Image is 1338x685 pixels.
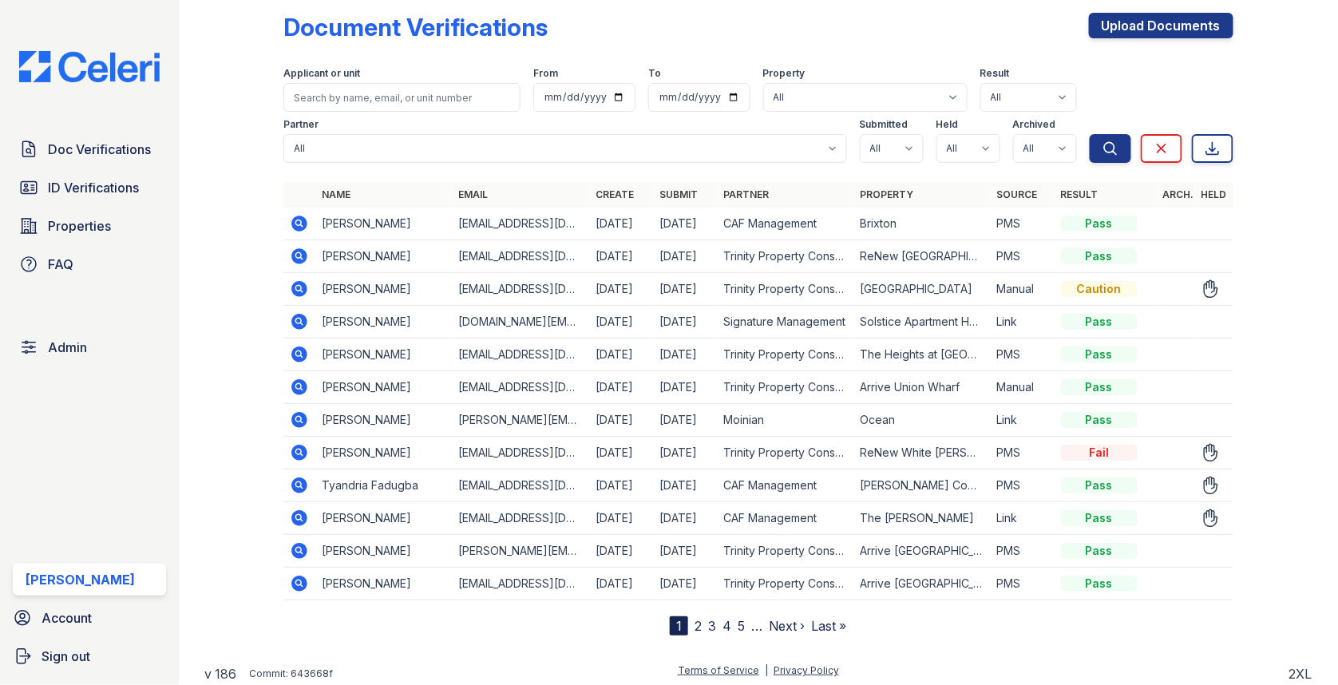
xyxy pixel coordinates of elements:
[991,208,1055,240] td: PMS
[589,469,653,502] td: [DATE]
[853,208,990,240] td: Brixton
[991,339,1055,371] td: PMS
[6,640,172,672] button: Sign out
[315,273,452,306] td: [PERSON_NAME]
[322,188,350,200] a: Name
[1061,281,1138,297] div: Caution
[453,502,589,535] td: [EMAIL_ADDRESS][DOMAIN_NAME]
[991,371,1055,404] td: Manual
[853,273,990,306] td: [GEOGRAPHIC_DATA]
[315,437,452,469] td: [PERSON_NAME]
[315,404,452,437] td: [PERSON_NAME]
[648,67,661,80] label: To
[453,306,589,339] td: [DOMAIN_NAME][EMAIL_ADDRESS][DOMAIN_NAME]
[860,188,913,200] a: Property
[1061,346,1138,362] div: Pass
[722,618,731,634] a: 4
[717,469,853,502] td: CAF Management
[1061,576,1138,592] div: Pass
[453,568,589,600] td: [EMAIL_ADDRESS][DOMAIN_NAME]
[26,570,135,589] div: [PERSON_NAME]
[589,502,653,535] td: [DATE]
[811,618,846,634] a: Last »
[589,535,653,568] td: [DATE]
[853,502,990,535] td: The [PERSON_NAME]
[991,469,1055,502] td: PMS
[13,210,166,242] a: Properties
[315,208,452,240] td: [PERSON_NAME]
[653,502,717,535] td: [DATE]
[48,255,73,274] span: FAQ
[717,371,853,404] td: Trinity Property Consultants
[717,568,853,600] td: Trinity Property Consultants
[1061,445,1138,461] div: Fail
[717,240,853,273] td: Trinity Property Consultants
[589,208,653,240] td: [DATE]
[853,404,990,437] td: Ocean
[589,404,653,437] td: [DATE]
[1013,118,1056,131] label: Archived
[653,404,717,437] td: [DATE]
[589,568,653,600] td: [DATE]
[723,188,769,200] a: Partner
[6,602,172,634] a: Account
[589,339,653,371] td: [DATE]
[249,667,333,680] div: Commit: 643668f
[659,188,698,200] a: Submit
[589,240,653,273] td: [DATE]
[48,216,111,236] span: Properties
[991,568,1055,600] td: PMS
[283,83,521,112] input: Search by name, email, or unit number
[315,535,452,568] td: [PERSON_NAME]
[717,306,853,339] td: Signature Management
[283,67,360,80] label: Applicant or unit
[315,339,452,371] td: [PERSON_NAME]
[769,618,805,634] a: Next ›
[653,535,717,568] td: [DATE]
[1061,216,1138,232] div: Pass
[774,664,839,676] a: Privacy Policy
[653,469,717,502] td: [DATE]
[853,568,990,600] td: Arrive [GEOGRAPHIC_DATA]
[42,647,90,666] span: Sign out
[589,273,653,306] td: [DATE]
[991,437,1055,469] td: PMS
[717,339,853,371] td: Trinity Property Consultants
[453,371,589,404] td: [EMAIL_ADDRESS][DOMAIN_NAME]
[653,306,717,339] td: [DATE]
[1061,412,1138,428] div: Pass
[991,535,1055,568] td: PMS
[717,273,853,306] td: Trinity Property Consultants
[459,188,489,200] a: Email
[717,535,853,568] td: Trinity Property Consultants
[453,273,589,306] td: [EMAIL_ADDRESS][DOMAIN_NAME]
[1201,188,1227,200] a: Held
[653,568,717,600] td: [DATE]
[204,664,236,683] a: v 186
[453,339,589,371] td: [EMAIL_ADDRESS][DOMAIN_NAME]
[991,273,1055,306] td: Manual
[1061,379,1138,395] div: Pass
[653,371,717,404] td: [DATE]
[13,133,166,165] a: Doc Verifications
[653,208,717,240] td: [DATE]
[708,618,716,634] a: 3
[453,437,589,469] td: [EMAIL_ADDRESS][DOMAIN_NAME]
[13,331,166,363] a: Admin
[453,535,589,568] td: [PERSON_NAME][EMAIL_ADDRESS][PERSON_NAME][DOMAIN_NAME]
[853,339,990,371] td: The Heights at [GEOGRAPHIC_DATA]
[853,535,990,568] td: Arrive [GEOGRAPHIC_DATA]
[853,437,990,469] td: ReNew White [PERSON_NAME]
[453,208,589,240] td: [EMAIL_ADDRESS][DOMAIN_NAME]
[48,178,139,197] span: ID Verifications
[453,404,589,437] td: [PERSON_NAME][EMAIL_ADDRESS][PERSON_NAME][DOMAIN_NAME]
[853,371,990,404] td: Arrive Union Wharf
[48,338,87,357] span: Admin
[980,67,1010,80] label: Result
[283,118,319,131] label: Partner
[765,664,768,676] div: |
[13,248,166,280] a: FAQ
[717,502,853,535] td: CAF Management
[589,306,653,339] td: [DATE]
[315,568,452,600] td: [PERSON_NAME]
